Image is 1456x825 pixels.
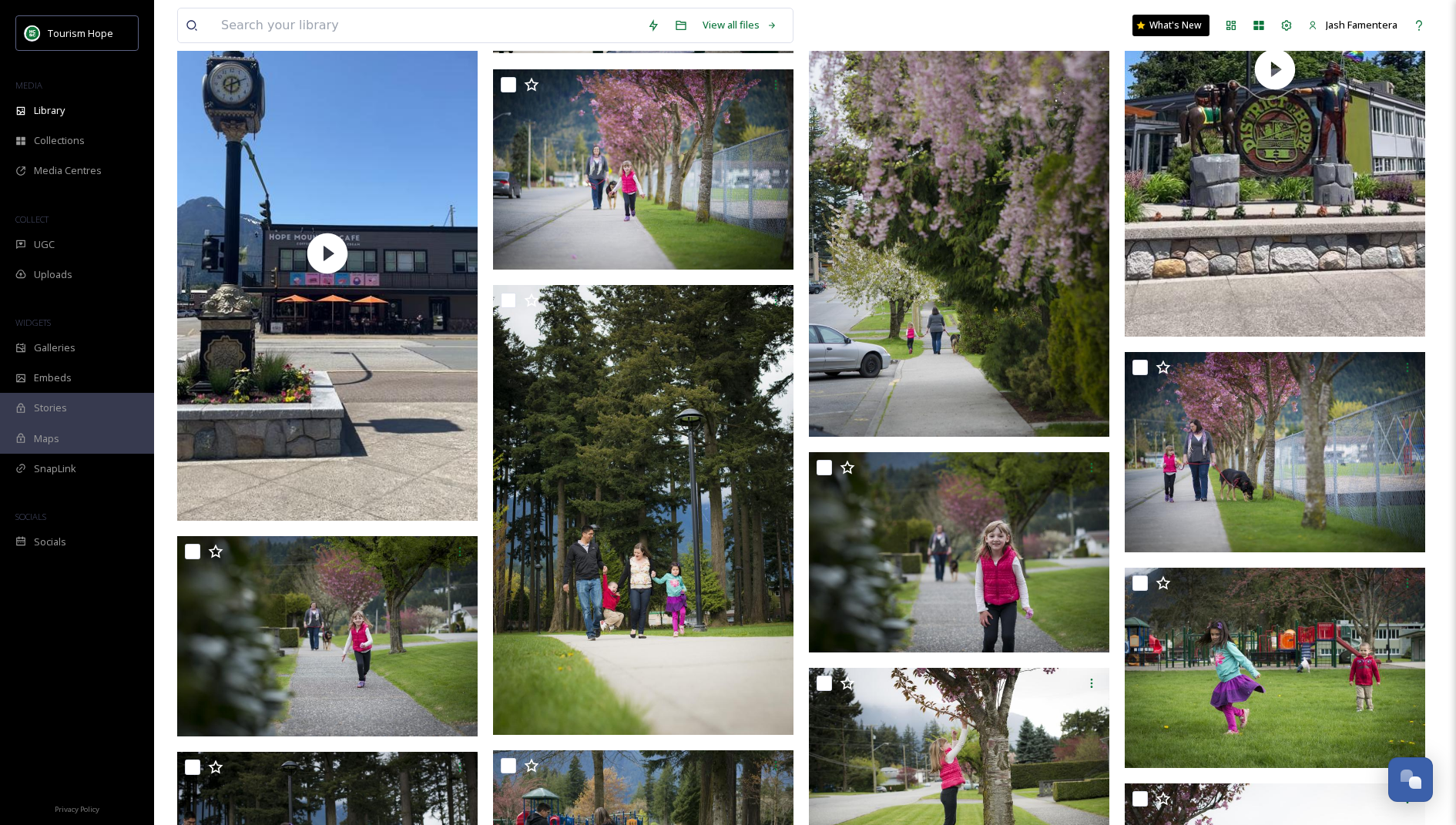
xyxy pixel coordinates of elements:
[34,401,67,415] span: Stories
[1125,352,1425,552] img: DSC_4304.jpg
[15,79,42,91] span: MEDIA
[1125,568,1425,768] img: DSC_4048.jpg
[15,213,49,225] span: COLLECT
[25,25,40,41] img: logo.png
[34,237,55,252] span: UGC
[55,804,99,814] span: Privacy Policy
[34,163,102,178] span: Media Centres
[1300,10,1405,40] a: Jash Famentera
[809,452,1109,652] img: DSC_4260.jpg
[177,536,478,736] img: DSC_4259.jpg
[34,340,75,355] span: Galleries
[15,317,51,328] span: WIDGETS
[55,799,99,817] a: Privacy Policy
[493,285,793,736] img: DSC_4028.jpg
[34,371,72,385] span: Embeds
[34,103,65,118] span: Library
[34,431,59,446] span: Maps
[1388,757,1433,802] button: Open Chat
[34,461,76,476] span: SnapLink
[34,535,66,549] span: Socials
[1326,18,1397,32] span: Jash Famentera
[1132,15,1209,36] a: What's New
[695,10,785,40] a: View all files
[493,69,793,270] img: DSC_4311.jpg
[48,26,113,40] span: Tourism Hope
[34,267,72,282] span: Uploads
[34,133,85,148] span: Collections
[15,511,46,522] span: SOCIALS
[213,8,639,42] input: Search your library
